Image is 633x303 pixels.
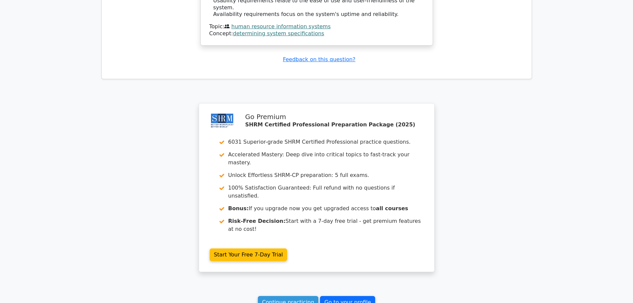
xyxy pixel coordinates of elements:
[231,23,331,30] a: human resource information systems
[210,248,287,261] a: Start Your Free 7-Day Trial
[209,30,424,37] div: Concept:
[233,30,324,37] a: determining system specifications
[209,23,424,30] div: Topic:
[283,56,355,63] a: Feedback on this question?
